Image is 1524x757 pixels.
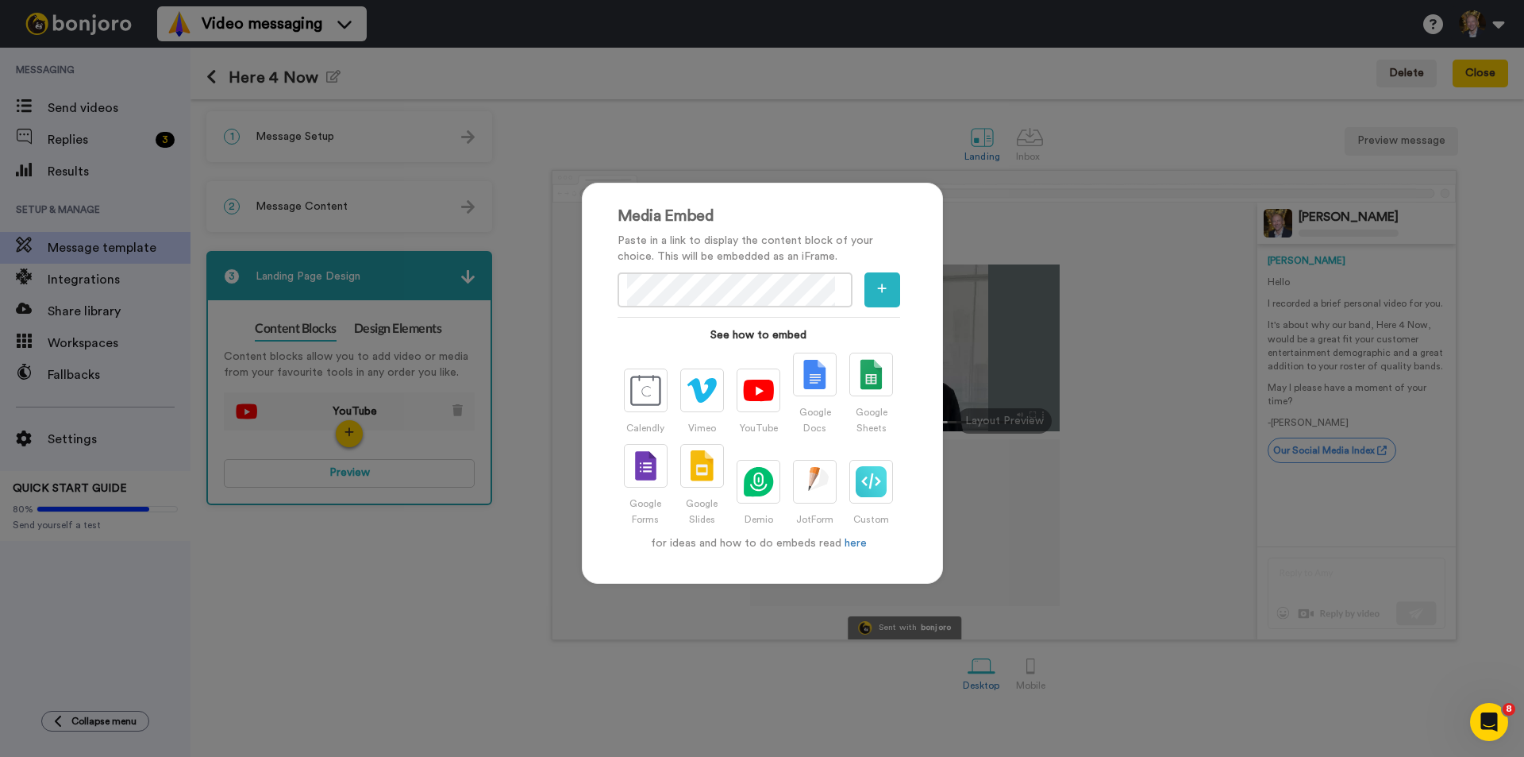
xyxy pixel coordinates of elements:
img: calendly.svg [630,375,661,406]
img: GoogleDocs.svg [799,359,830,390]
a: JotForm [787,460,843,525]
span: 8 [1503,703,1515,716]
a: Demio [730,460,787,525]
span: Vimeo [688,423,716,433]
span: Google Slides [686,499,718,524]
span: Google Docs [799,407,831,433]
img: jotform.svg [799,466,830,497]
img: vimeo.svg [687,377,718,404]
span: JotForm [796,515,833,524]
img: youtube.svg [743,379,774,402]
a: Custom [843,460,899,525]
span: Google Forms [629,499,661,524]
a: YouTube [730,369,787,434]
a: here [845,538,867,549]
img: Google_Sheets.svg [856,359,887,390]
a: Calendly [618,369,674,434]
img: Google_Forms.svg [630,450,661,481]
span: YouTube [740,423,778,433]
iframe: Intercom live chat [1470,703,1508,741]
a: Google Forms [618,444,674,525]
span: Calendly [626,423,664,433]
a: Vimeo [674,369,730,434]
img: Google_Slides.png [691,450,713,481]
span: Custom [853,515,889,524]
a: Google Docs [787,353,843,434]
span: Google Sheets [856,407,887,433]
h2: Media Embed [618,207,900,225]
img: demio.svg [743,466,774,497]
a: Google Slides [674,444,730,525]
p: Paste in a link to display the content block of your choice. This will be embedded as an iFrame. [618,233,900,265]
img: Embed.svg [856,466,887,497]
a: Google Sheets [843,353,899,434]
p: for ideas and how to do embeds read [618,535,900,551]
strong: See how to embed [618,327,900,343]
span: Demio [745,515,773,524]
